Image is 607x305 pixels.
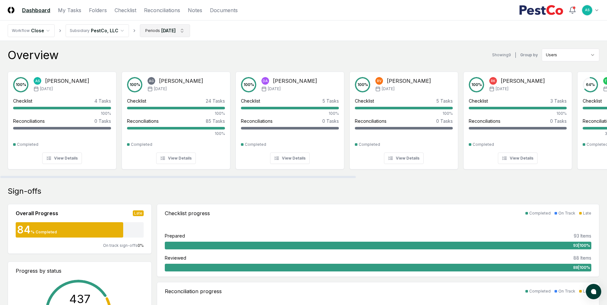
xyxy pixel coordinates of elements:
div: Prepared [165,232,185,239]
div: Overview [8,49,59,61]
div: | [515,52,516,59]
span: 93 | 100 % [573,243,590,248]
a: Checklist [115,6,136,14]
div: Completed [529,210,551,216]
button: View Details [156,152,196,164]
div: Checklist [13,98,32,104]
div: [PERSON_NAME] [501,77,545,85]
div: 88 Items [573,254,591,261]
div: Completed [529,288,551,294]
div: Completed [359,142,380,147]
button: View Details [384,152,424,164]
div: Late [133,210,144,216]
div: 100% [13,111,111,116]
div: Reconciliations [241,118,273,124]
div: [PERSON_NAME] [45,77,89,85]
span: [DATE] [382,86,395,92]
div: [PERSON_NAME] [387,77,431,85]
a: Folders [89,6,107,14]
a: 100%DA[PERSON_NAME][DATE]Checklist5 Tasks100%Reconciliations0 TasksCompletedView Details [236,66,344,169]
div: Late [583,288,591,294]
div: Progress by status [16,267,144,275]
div: Reconciliations [127,118,159,124]
div: Subsidiary [70,28,90,34]
div: 0 Tasks [436,118,453,124]
div: 85 Tasks [206,118,225,124]
a: 100%AG[PERSON_NAME][DATE]Checklist24 Tasks100%Reconciliations85 Tasks100%CompletedView Details [122,66,230,169]
span: [DATE] [496,86,508,92]
div: Periods [145,28,160,34]
label: Group by [520,53,538,57]
div: [DATE] [161,27,176,34]
div: 5 Tasks [436,98,453,104]
div: 93 Items [574,232,591,239]
a: My Tasks [58,6,81,14]
span: 88 | 100 % [573,265,590,270]
div: 100% [469,111,567,116]
div: Checklist [355,98,374,104]
div: Checklist [241,98,260,104]
div: 5 Tasks [323,98,339,104]
div: 0 Tasks [550,118,567,124]
span: [DATE] [40,86,53,92]
div: 84 [16,225,31,235]
div: Checklist progress [165,209,210,217]
button: AS [581,4,593,16]
div: Checklist [127,98,146,104]
span: [DATE] [268,86,281,92]
div: Overall Progress [16,209,58,217]
div: % Completed [31,229,57,235]
span: AS [35,79,40,83]
div: Reconciliations [469,118,500,124]
button: View Details [42,152,82,164]
div: On Track [558,210,575,216]
div: Workflow [12,28,30,34]
a: 100%RV[PERSON_NAME][DATE]Checklist5 Tasks100%Reconciliations0 TasksCompletedView Details [349,66,458,169]
div: Completed [473,142,494,147]
div: 4 Tasks [94,98,111,104]
div: [PERSON_NAME] [273,77,317,85]
div: Reconciliations [355,118,387,124]
a: Reconciliations [144,6,180,14]
div: 100% [355,111,453,116]
div: 0 Tasks [322,118,339,124]
a: Checklist progressCompletedOn TrackLatePrepared93 Items93|100%Reviewed88 Items88|100% [157,204,599,277]
div: Completed [17,142,38,147]
div: 0 Tasks [94,118,111,124]
div: 100% [127,131,225,137]
div: 100% [241,111,339,116]
button: atlas-launcher [586,284,601,299]
span: AG [149,79,154,83]
a: Documents [210,6,238,14]
span: On track sign-offs [103,243,138,248]
div: On Track [558,288,575,294]
img: PestCo logo [519,5,563,15]
div: 3 Tasks [550,98,567,104]
img: Logo [8,7,14,13]
div: Checklist [469,98,488,104]
div: Sign-offs [8,186,599,196]
a: Notes [188,6,202,14]
div: Showing 9 [492,52,511,58]
div: 24 Tasks [206,98,225,104]
div: Completed [245,142,266,147]
span: RK [491,79,495,83]
nav: breadcrumb [8,24,190,37]
span: 0 % [138,243,144,248]
span: [DATE] [154,86,167,92]
a: Dashboard [22,6,50,14]
div: Reviewed [165,254,186,261]
div: Late [583,210,591,216]
span: AS [585,8,589,12]
div: Reconciliations [13,118,45,124]
div: Checklist [583,98,602,104]
div: [PERSON_NAME] [159,77,203,85]
div: Completed [131,142,152,147]
span: RV [377,79,381,83]
div: 100% [127,111,225,116]
div: Reconciliation progress [165,287,222,295]
button: Periods[DATE] [140,24,190,37]
button: View Details [498,152,538,164]
button: View Details [270,152,310,164]
span: DA [263,79,268,83]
